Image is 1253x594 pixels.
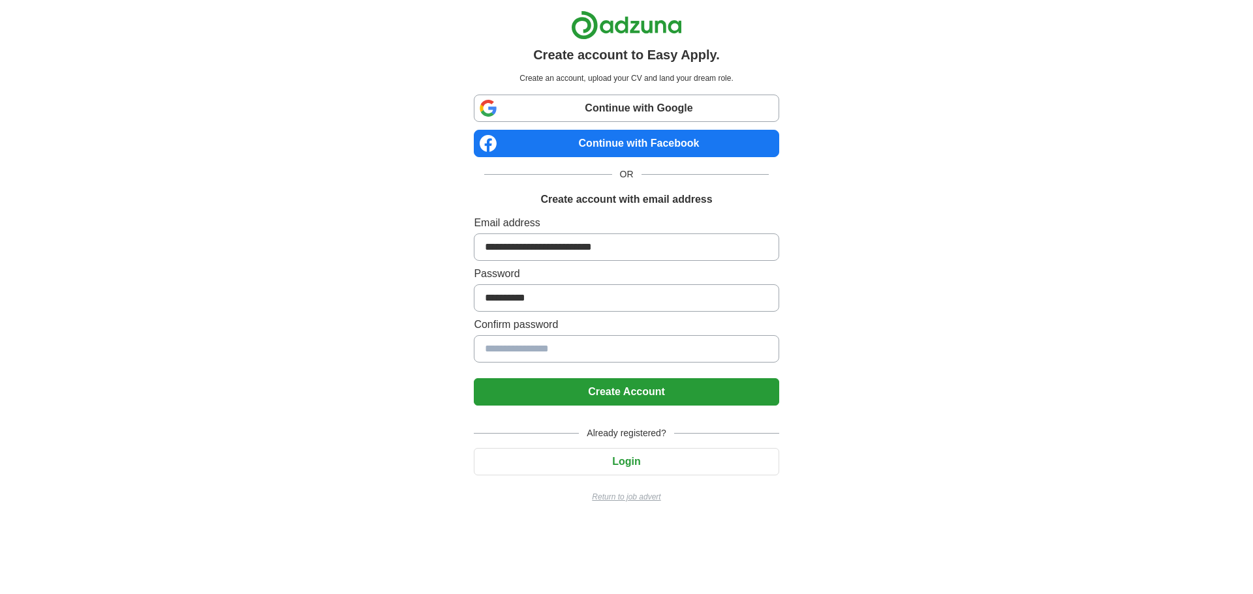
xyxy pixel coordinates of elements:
[474,491,779,503] a: Return to job advert
[476,72,776,84] p: Create an account, upload your CV and land your dream role.
[474,215,779,231] label: Email address
[474,378,779,406] button: Create Account
[474,448,779,475] button: Login
[474,456,779,467] a: Login
[571,10,682,40] img: Adzuna logo
[474,266,779,282] label: Password
[540,192,712,207] h1: Create account with email address
[579,426,673,440] span: Already registered?
[474,130,779,157] a: Continue with Facebook
[474,317,779,333] label: Confirm password
[612,168,642,181] span: OR
[474,95,779,122] a: Continue with Google
[533,45,720,65] h1: Create account to Easy Apply.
